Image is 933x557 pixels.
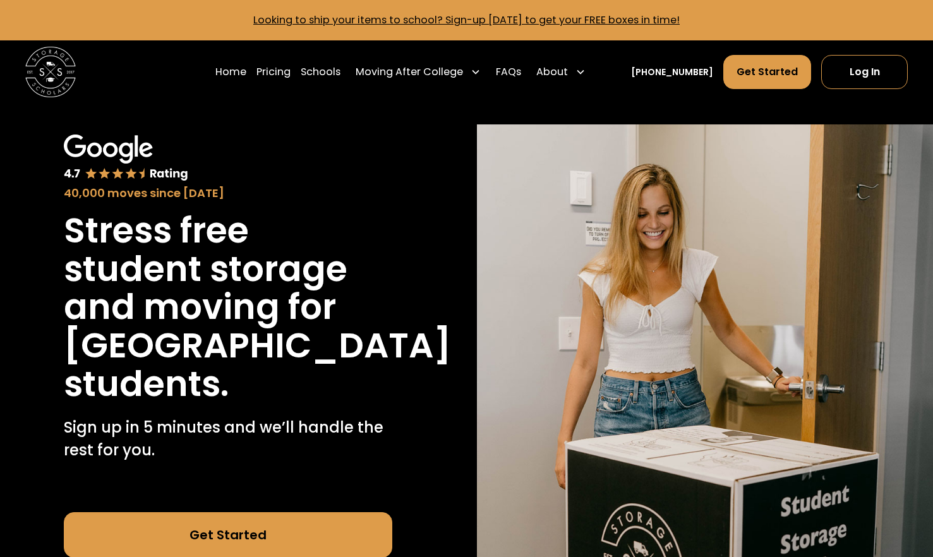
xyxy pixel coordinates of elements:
[351,54,486,90] div: Moving After College
[723,55,811,89] a: Get Started
[25,47,76,97] a: home
[536,64,568,80] div: About
[253,13,680,27] a: Looking to ship your items to school? Sign-up [DATE] to get your FREE boxes in time!
[64,212,392,326] h1: Stress free student storage and moving for
[64,416,392,462] p: Sign up in 5 minutes and we’ll handle the rest for you.
[301,54,340,90] a: Schools
[64,326,451,365] h1: [GEOGRAPHIC_DATA]
[64,365,229,404] h1: students.
[496,54,521,90] a: FAQs
[64,184,392,201] div: 40,000 moves since [DATE]
[356,64,463,80] div: Moving After College
[215,54,246,90] a: Home
[256,54,291,90] a: Pricing
[821,55,907,89] a: Log In
[64,135,188,182] img: Google 4.7 star rating
[25,47,76,97] img: Storage Scholars main logo
[631,66,713,79] a: [PHONE_NUMBER]
[531,54,591,90] div: About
